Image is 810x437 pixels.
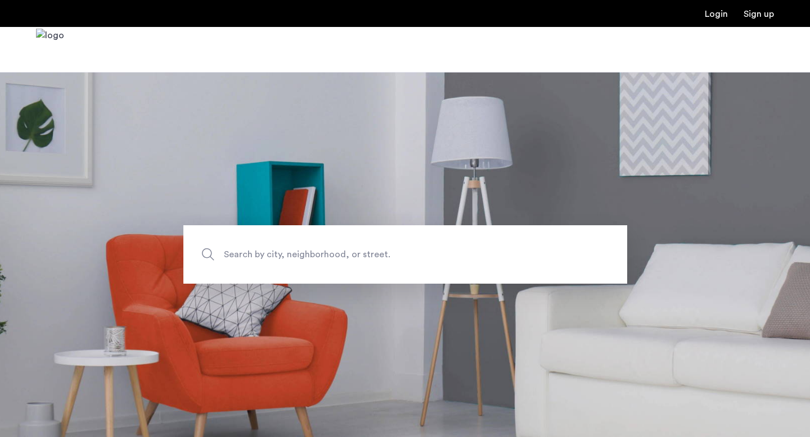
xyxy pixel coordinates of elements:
a: Registration [744,10,774,19]
a: Cazamio Logo [36,29,64,71]
span: Search by city, neighborhood, or street. [224,247,534,262]
a: Login [705,10,728,19]
img: logo [36,29,64,71]
input: Apartment Search [183,225,627,284]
